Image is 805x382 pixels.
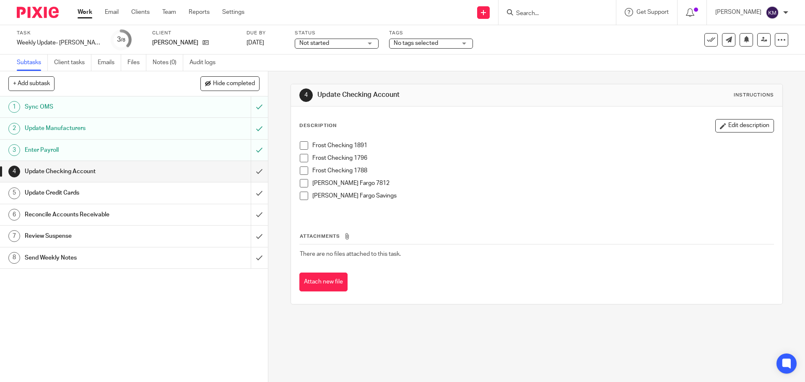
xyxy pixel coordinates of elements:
[295,30,379,36] label: Status
[394,40,438,46] span: No tags selected
[121,38,125,42] small: /8
[8,209,20,221] div: 6
[117,35,125,44] div: 3
[389,30,473,36] label: Tags
[8,230,20,242] div: 7
[715,8,761,16] p: [PERSON_NAME]
[734,92,774,99] div: Instructions
[189,8,210,16] a: Reports
[312,141,773,150] p: Frost Checking 1891
[153,55,183,71] a: Notes (0)
[300,234,340,239] span: Attachments
[131,8,150,16] a: Clients
[636,9,669,15] span: Get Support
[299,40,329,46] span: Not started
[515,10,591,18] input: Search
[317,91,555,99] h1: Update Checking Account
[17,39,101,47] div: Weekly Update- Blaising
[25,144,170,156] h1: Enter Payroll
[17,55,48,71] a: Subtasks
[299,273,348,291] button: Attach new file
[8,166,20,177] div: 4
[98,55,121,71] a: Emails
[25,208,170,221] h1: Reconcile Accounts Receivable
[127,55,146,71] a: Files
[152,39,198,47] p: [PERSON_NAME]
[247,40,264,46] span: [DATE]
[8,187,20,199] div: 5
[25,122,170,135] h1: Update Manufacturers
[312,166,773,175] p: Frost Checking 1788
[766,6,779,19] img: svg%3E
[190,55,222,71] a: Audit logs
[222,8,244,16] a: Settings
[300,251,401,257] span: There are no files attached to this task.
[312,192,773,200] p: [PERSON_NAME] Fargo Savings
[25,230,170,242] h1: Review Suspense
[8,252,20,264] div: 8
[78,8,92,16] a: Work
[17,30,101,36] label: Task
[312,154,773,162] p: Frost Checking 1796
[312,179,773,187] p: [PERSON_NAME] Fargo 7812
[25,101,170,113] h1: Sync OMS
[17,39,101,47] div: Weekly Update- [PERSON_NAME]
[25,165,170,178] h1: Update Checking Account
[25,187,170,199] h1: Update Credit Cards
[105,8,119,16] a: Email
[152,30,236,36] label: Client
[200,76,260,91] button: Hide completed
[299,88,313,102] div: 4
[17,7,59,18] img: Pixie
[213,81,255,87] span: Hide completed
[8,123,20,135] div: 2
[299,122,337,129] p: Description
[8,76,55,91] button: + Add subtask
[54,55,91,71] a: Client tasks
[247,30,284,36] label: Due by
[8,101,20,113] div: 1
[25,252,170,264] h1: Send Weekly Notes
[162,8,176,16] a: Team
[715,119,774,133] button: Edit description
[8,144,20,156] div: 3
